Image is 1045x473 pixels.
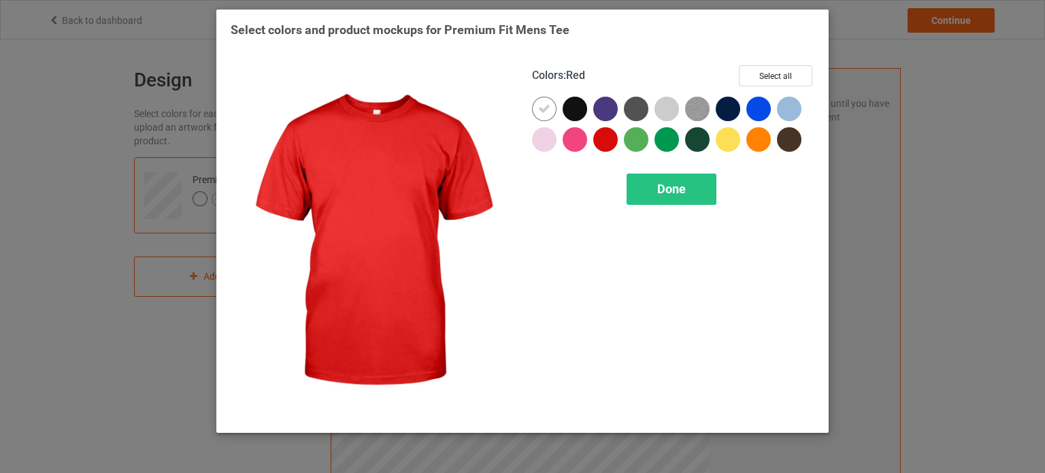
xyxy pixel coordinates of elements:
[231,22,569,37] span: Select colors and product mockups for Premium Fit Mens Tee
[532,69,585,83] h4: :
[685,97,710,121] img: heather_texture.png
[566,69,585,82] span: Red
[739,65,812,86] button: Select all
[231,65,513,419] img: regular.jpg
[657,182,686,196] span: Done
[532,69,563,82] span: Colors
